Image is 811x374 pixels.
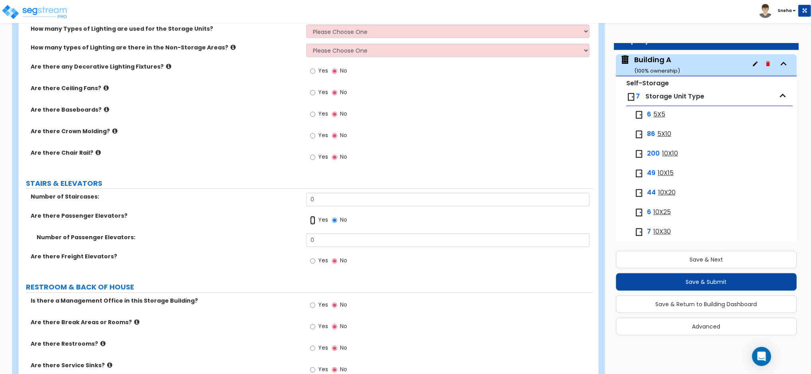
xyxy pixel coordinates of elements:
[332,153,337,162] input: No
[318,257,328,265] span: Yes
[340,153,347,161] span: No
[318,366,328,374] span: Yes
[310,216,315,225] input: Yes
[31,297,300,305] label: Is there a Management Office in this Storage Building?
[657,130,671,139] span: 5X10
[634,227,644,237] img: door.png
[166,64,171,70] i: click for more info!
[318,67,328,75] span: Yes
[310,153,315,162] input: Yes
[31,193,300,201] label: Number of Staircases:
[653,110,665,119] span: 5X5
[634,149,644,159] img: door.png
[647,110,651,119] span: 6
[96,150,101,156] i: click for more info!
[636,92,640,101] span: 7
[647,130,655,139] span: 86
[31,106,300,114] label: Are there Baseboards?
[752,347,771,366] div: Open Intercom Messenger
[310,132,315,140] input: Yes
[332,89,337,97] input: No
[658,169,674,178] span: 10X15
[616,295,797,313] button: Save & Return to Building Dashboard
[332,344,337,353] input: No
[616,273,797,291] button: Save & Submit
[107,362,112,368] i: click for more info!
[634,110,644,120] img: door.png
[310,344,315,353] input: Yes
[620,55,630,65] img: building.svg
[634,55,680,75] div: Building A
[31,149,300,157] label: Are there Chair Rail?
[340,132,347,140] span: No
[1,4,69,20] img: logo_pro_r.png
[616,318,797,335] button: Advanced
[634,169,644,178] img: door.png
[318,301,328,309] span: Yes
[318,132,328,140] span: Yes
[645,92,704,101] span: Storage Unit Type
[340,110,347,118] span: No
[653,227,671,236] span: 10X30
[31,85,300,93] label: Are there Ceiling Fans?
[104,85,109,91] i: click for more info!
[340,216,347,224] span: No
[310,257,315,266] input: Yes
[318,110,328,118] span: Yes
[318,344,328,352] span: Yes
[31,362,300,370] label: Are there Service Sinks?
[340,344,347,352] span: No
[318,89,328,96] span: Yes
[26,282,594,293] label: RESTROOM & BACK OF HOUSE
[647,169,655,178] span: 49
[31,128,300,136] label: Are there Crown Molding?
[634,188,644,198] img: door.png
[104,107,109,113] i: click for more info!
[620,55,680,75] span: Building A
[31,63,300,71] label: Are there any Decorative Lighting Fixtures?
[310,67,315,76] input: Yes
[647,149,660,158] span: 200
[100,341,106,347] i: click for more info!
[647,227,651,236] span: 7
[318,153,328,161] span: Yes
[310,89,315,97] input: Yes
[332,110,337,119] input: No
[662,149,678,158] span: 10X10
[340,301,347,309] span: No
[231,45,236,51] i: click for more info!
[332,67,337,76] input: No
[318,216,328,224] span: Yes
[31,212,300,220] label: Are there Passenger Elevators?
[340,67,347,75] span: No
[647,188,656,197] span: 44
[340,366,347,374] span: No
[340,257,347,265] span: No
[112,128,117,134] i: click for more info!
[31,253,300,261] label: Are there Freight Elevators?
[31,319,300,327] label: Are there Break Areas or Rooms?
[37,234,300,242] label: Number of Passenger Elevators:
[758,4,772,18] img: avatar.png
[653,208,671,217] span: 10X25
[134,319,139,325] i: click for more info!
[658,188,676,197] span: 10X20
[634,67,680,75] small: ( 100 % ownership)
[626,92,636,102] img: door.png
[26,179,594,189] label: STAIRS & ELEVATORS
[310,110,315,119] input: Yes
[31,44,300,52] label: How many types of Lighting are there in the Non-Storage Areas?
[332,132,337,140] input: No
[634,130,644,139] img: door.png
[634,208,644,217] img: door.png
[332,323,337,331] input: No
[340,323,347,331] span: No
[778,8,792,14] b: Sneha
[616,251,797,268] button: Save & Next
[332,257,337,266] input: No
[310,301,315,310] input: Yes
[332,216,337,225] input: No
[310,323,315,331] input: Yes
[31,25,300,33] label: How many Types of Lighting are used for the Storage Units?
[647,208,651,217] span: 6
